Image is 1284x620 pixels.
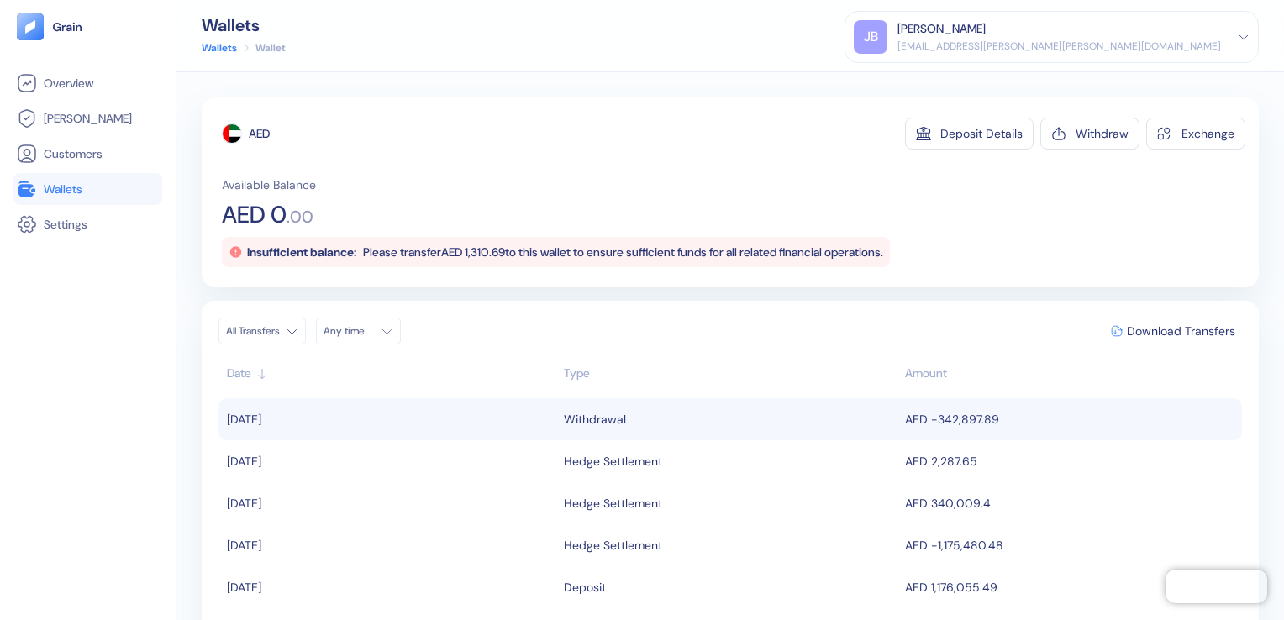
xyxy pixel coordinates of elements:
[1146,118,1245,150] button: Exchange
[44,181,82,197] span: Wallets
[218,524,560,566] td: [DATE]
[564,573,606,602] div: Deposit
[901,482,1242,524] td: AED 340,009.4
[564,447,662,476] div: Hedge Settlement
[1076,128,1129,139] div: Withdraw
[901,440,1242,482] td: AED 2,287.65
[218,440,560,482] td: [DATE]
[202,17,286,34] div: Wallets
[316,318,401,344] button: Any time
[1181,128,1234,139] div: Exchange
[247,244,356,260] span: Insufficient balance:
[854,20,887,54] div: JB
[897,39,1221,54] div: [EMAIL_ADDRESS][PERSON_NAME][PERSON_NAME][DOMAIN_NAME]
[324,324,374,338] div: Any time
[218,398,560,440] td: [DATE]
[218,482,560,524] td: [DATE]
[249,125,270,142] div: AED
[44,145,103,162] span: Customers
[218,566,560,608] td: [DATE]
[17,179,159,199] a: Wallets
[1166,570,1267,603] iframe: Chatra live chat
[564,405,626,433] div: Withdrawal
[363,244,883,260] span: Please transfer AED 1,310.69 to this wallet to ensure sufficient funds for all related financial ...
[564,489,662,518] div: Hedge Settlement
[905,365,1234,382] div: Sort descending
[17,13,44,40] img: logo-tablet-V2.svg
[44,110,132,127] span: [PERSON_NAME]
[202,40,237,55] a: Wallets
[17,144,159,164] a: Customers
[1127,325,1235,337] span: Download Transfers
[940,128,1023,139] div: Deposit Details
[1040,118,1139,150] button: Withdraw
[52,21,83,33] img: logo
[44,216,87,233] span: Settings
[227,365,555,382] div: Sort ascending
[222,176,316,193] span: Available Balance
[901,524,1242,566] td: AED -1,175,480.48
[564,531,662,560] div: Hedge Settlement
[17,73,159,93] a: Overview
[287,208,313,225] span: . 00
[901,566,1242,608] td: AED 1,176,055.49
[222,203,287,227] span: AED 0
[564,365,897,382] div: Sort ascending
[1104,318,1242,344] button: Download Transfers
[901,398,1242,440] td: AED -342,897.89
[44,75,93,92] span: Overview
[17,214,159,234] a: Settings
[897,20,986,38] div: [PERSON_NAME]
[905,118,1034,150] button: Deposit Details
[17,108,159,129] a: [PERSON_NAME]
